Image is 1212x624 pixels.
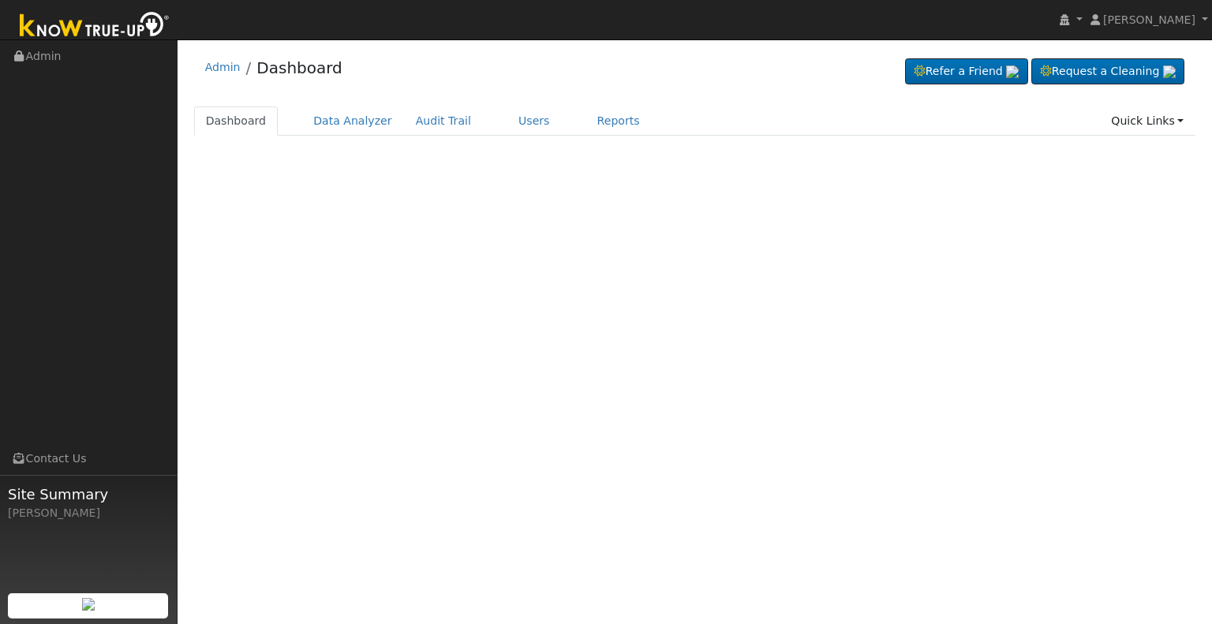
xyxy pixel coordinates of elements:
img: Know True-Up [12,9,178,44]
a: Audit Trail [404,106,483,136]
a: Dashboard [256,58,342,77]
a: Admin [205,61,241,73]
img: retrieve [82,598,95,611]
a: Dashboard [194,106,279,136]
img: retrieve [1006,65,1019,78]
a: Users [507,106,562,136]
div: [PERSON_NAME] [8,505,169,521]
img: retrieve [1163,65,1176,78]
span: [PERSON_NAME] [1103,13,1195,26]
a: Quick Links [1099,106,1195,136]
span: Site Summary [8,484,169,505]
a: Data Analyzer [301,106,404,136]
a: Refer a Friend [905,58,1028,85]
a: Request a Cleaning [1031,58,1184,85]
a: Reports [585,106,652,136]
